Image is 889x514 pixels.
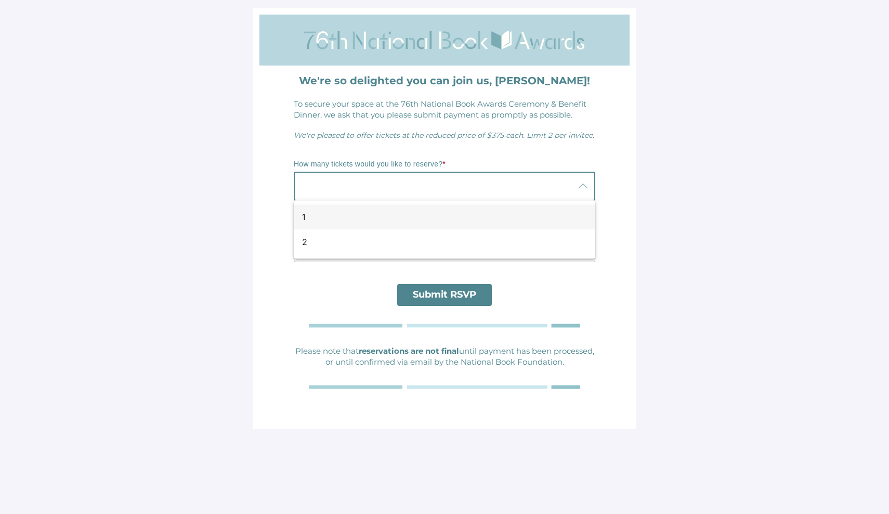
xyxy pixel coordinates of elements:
[294,131,594,140] span: We're pleased to offer tickets at the reduced price of $375 each. Limit 2 per invitee.
[295,346,594,367] span: Please note that until payment has been processed, or until confirmed via email by the National B...
[302,211,579,223] div: 1
[397,284,492,306] a: Submit RSVP
[359,346,459,356] strong: reservations are not final
[299,74,590,87] strong: We're so delighted you can join us, [PERSON_NAME]!
[413,289,476,300] span: Submit RSVP
[294,99,586,120] span: To secure your space at the 76th National Book Awards Ceremony & Benefit Dinner, we ask that you ...
[302,236,579,248] div: 2
[294,159,595,170] p: How many tickets would you like to reserve?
